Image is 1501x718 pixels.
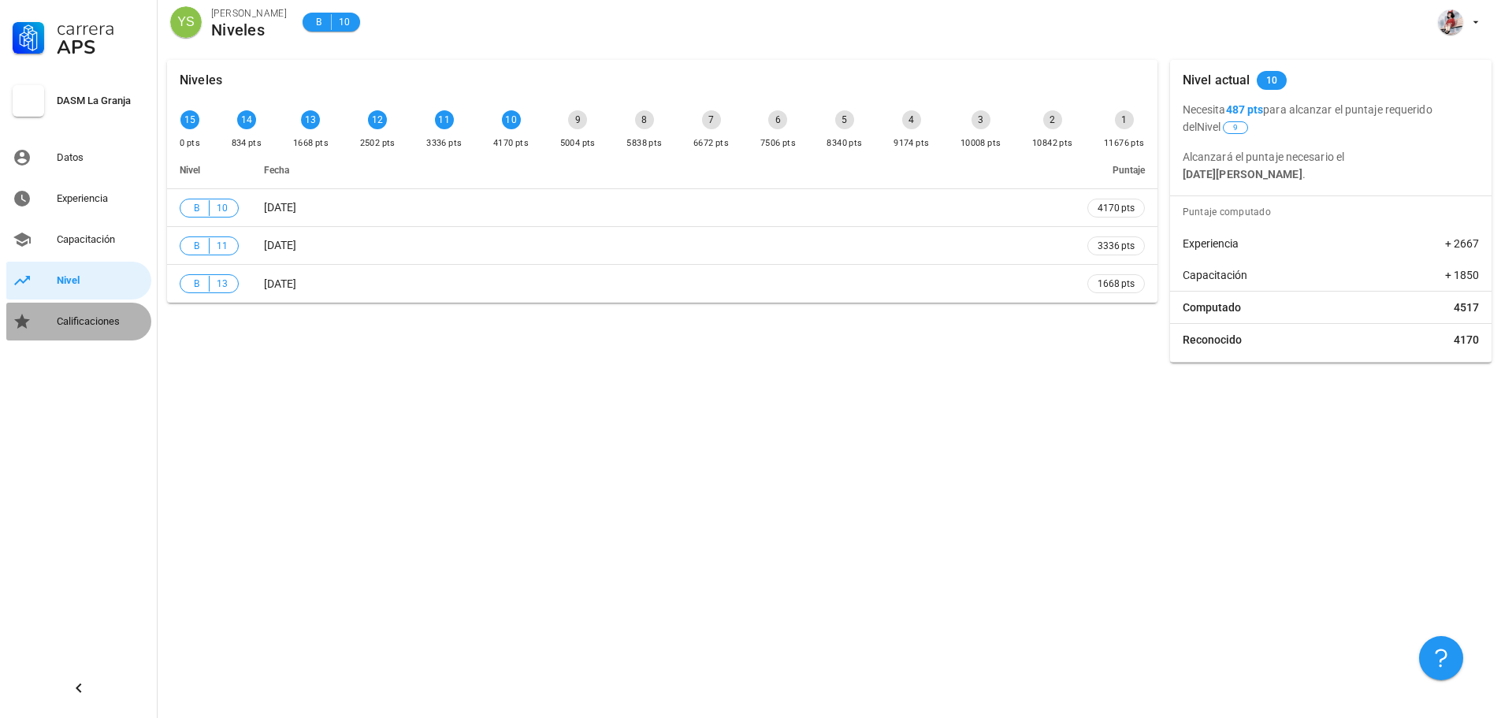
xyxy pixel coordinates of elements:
span: 10 [338,14,351,30]
div: 10 [502,110,521,129]
span: [DATE] [264,239,296,251]
span: Fecha [264,165,289,176]
div: Capacitación [57,233,145,246]
span: 11 [216,238,228,254]
div: 8340 pts [827,136,862,151]
span: Experiencia [1183,236,1239,251]
span: + 2667 [1445,236,1479,251]
div: 1668 pts [293,136,329,151]
th: Puntaje [1075,151,1157,189]
span: 13 [216,276,228,292]
span: Nivel [1197,121,1250,133]
span: Nivel [180,165,200,176]
span: YS [177,6,194,38]
div: 0 pts [180,136,200,151]
div: 5 [835,110,854,129]
a: Datos [6,139,151,177]
div: 5838 pts [626,136,662,151]
div: 2 [1043,110,1062,129]
span: 4170 pts [1098,200,1135,216]
a: Experiencia [6,180,151,218]
div: 14 [237,110,256,129]
a: Nivel [6,262,151,299]
p: Necesita para alcanzar el puntaje requerido del [1183,101,1479,136]
div: 12 [368,110,387,129]
div: 15 [180,110,199,129]
div: 8 [635,110,654,129]
span: Puntaje [1113,165,1145,176]
div: 7506 pts [760,136,796,151]
div: 10842 pts [1032,136,1073,151]
div: Nivel [57,274,145,287]
div: 834 pts [232,136,262,151]
div: 4 [902,110,921,129]
span: + 1850 [1445,267,1479,283]
a: Capacitación [6,221,151,259]
div: 6672 pts [693,136,729,151]
span: 3336 pts [1098,238,1135,254]
span: 10 [216,200,228,216]
div: Datos [57,151,145,164]
div: 5004 pts [560,136,596,151]
span: [DATE] [264,277,296,290]
span: B [312,14,325,30]
div: 2502 pts [360,136,396,151]
div: APS [57,38,145,57]
div: [PERSON_NAME] [211,6,287,21]
span: [DATE] [264,201,296,214]
div: 10008 pts [960,136,1001,151]
span: 4517 [1454,299,1479,315]
div: 11 [435,110,454,129]
div: 13 [301,110,320,129]
div: 1 [1115,110,1134,129]
span: 4170 [1454,332,1479,348]
div: 9174 pts [894,136,929,151]
div: 7 [702,110,721,129]
a: Calificaciones [6,303,151,340]
div: 3336 pts [426,136,462,151]
span: B [190,200,202,216]
div: 6 [768,110,787,129]
div: 3 [972,110,990,129]
span: 1668 pts [1098,276,1135,292]
th: Fecha [251,151,1075,189]
div: Carrera [57,19,145,38]
span: B [190,276,202,292]
div: DASM La Granja [57,95,145,107]
th: Nivel [167,151,251,189]
b: [DATE][PERSON_NAME] [1183,168,1302,180]
p: Alcanzará el puntaje necesario el . [1183,148,1479,183]
div: Nivel actual [1183,60,1250,101]
span: Computado [1183,299,1241,315]
div: 11676 pts [1104,136,1145,151]
div: 9 [568,110,587,129]
div: Calificaciones [57,315,145,328]
span: 10 [1266,71,1278,90]
div: 4170 pts [493,136,529,151]
span: B [190,238,202,254]
div: Experiencia [57,192,145,205]
div: Niveles [211,21,287,39]
span: 9 [1233,122,1238,133]
span: Reconocido [1183,332,1242,348]
div: Niveles [180,60,222,101]
div: avatar [1438,9,1463,35]
b: 487 pts [1226,103,1264,116]
span: Capacitación [1183,267,1247,283]
div: avatar [170,6,202,38]
div: Puntaje computado [1176,196,1492,228]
